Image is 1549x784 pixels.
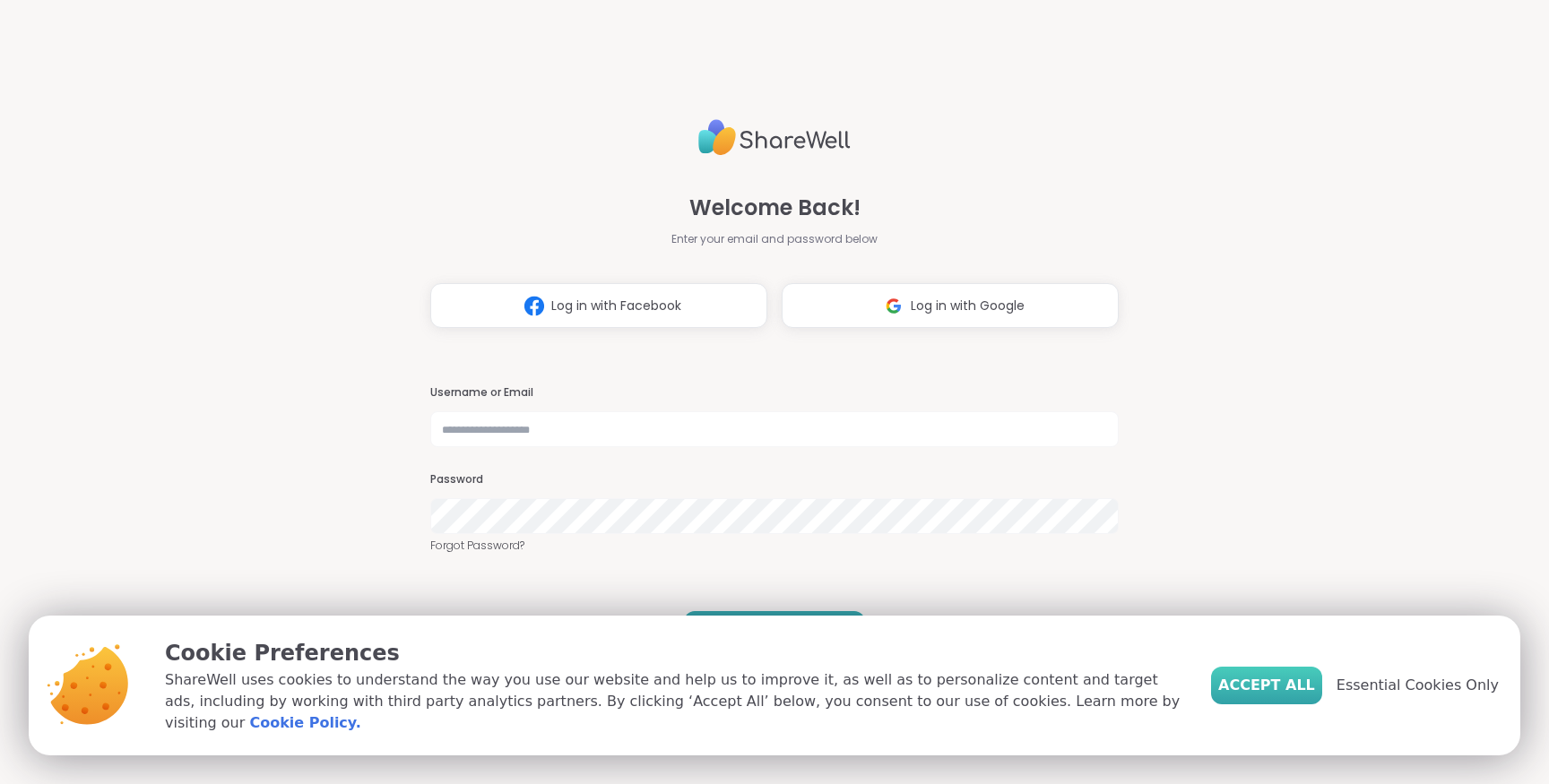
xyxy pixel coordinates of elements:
h3: Username or Email [430,385,1119,401]
span: Accept All [1218,675,1315,696]
span: Welcome Back! [689,192,861,224]
a: Cookie Policy. [249,712,360,734]
span: Enter your email and password below [671,231,878,247]
span: Log in with Facebook [551,297,681,315]
button: Accept All [1211,667,1322,704]
img: ShareWell Logomark [517,289,551,323]
p: Cookie Preferences [165,637,1182,669]
span: Essential Cookies Only [1337,675,1499,696]
button: Log in with Facebook [430,283,767,328]
span: Log in with Google [911,297,1025,315]
img: ShareWell Logo [698,112,851,163]
img: ShareWell Logomark [877,289,911,323]
button: LOG IN [684,611,865,649]
p: ShareWell uses cookies to understand the way you use our website and help us to improve it, as we... [165,669,1182,734]
a: Forgot Password? [430,538,1119,554]
h3: Password [430,472,1119,487]
button: Log in with Google [782,283,1119,328]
